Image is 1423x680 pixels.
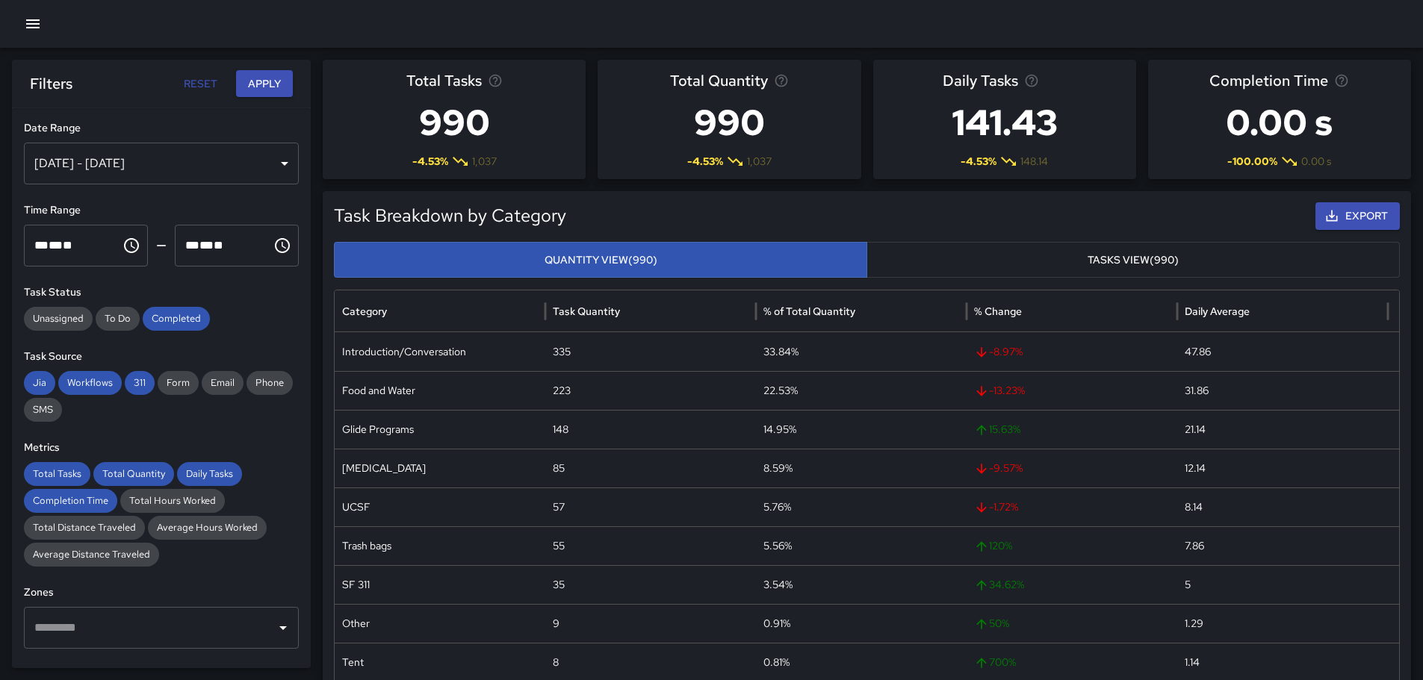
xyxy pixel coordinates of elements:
div: SF 311 [335,565,545,604]
button: Open [273,617,294,638]
span: Jia [24,375,55,390]
span: 311 [125,375,155,390]
button: Quantity View(990) [334,242,867,278]
span: Average Hours Worked [148,520,267,535]
div: 1.29 [1177,604,1388,643]
span: 50 % [974,605,1170,643]
h6: Zones [24,584,299,601]
span: To Do [96,311,140,326]
span: 1,037 [472,154,497,169]
span: Total Quantity [670,69,768,93]
svg: Total number of tasks in the selected period, compared to the previous period. [488,73,503,88]
div: 5.56% [756,526,967,565]
div: Completion Time [24,489,117,513]
div: 14.95% [756,410,967,449]
button: Export [1315,202,1400,230]
div: 35 [545,565,756,604]
span: 15.63 % [974,411,1170,449]
div: Glide Programs [335,410,545,449]
div: Jia [24,371,55,395]
svg: Average time taken to complete tasks in the selected period, compared to the previous period. [1334,73,1349,88]
h6: Task Status [24,284,299,301]
div: 5 [1177,565,1388,604]
h6: Task Source [24,349,299,365]
div: Introduction/Conversation [335,332,545,371]
div: 31.86 [1177,371,1388,410]
div: 57 [545,487,756,526]
span: -4.53 % [961,154,996,169]
span: Meridiem [63,240,72,251]
span: -8.97 % [974,333,1170,371]
span: Total Distance Traveled [24,520,145,535]
div: % of Total Quantity [763,305,855,318]
div: Motivational Interviewing [335,449,545,487]
div: 5.76% [756,487,967,526]
span: Total Tasks [24,467,90,481]
span: -4.53 % [412,154,448,169]
div: To Do [96,307,140,331]
span: 0.00 s [1301,154,1331,169]
span: Completed [143,311,210,326]
span: Daily Tasks [177,467,242,481]
span: -1.72 % [974,488,1170,526]
h6: Time Range [24,202,299,219]
div: Daily Tasks [177,462,242,486]
span: Form [158,375,199,390]
h5: Task Breakdown by Category [334,204,1132,228]
div: Workflows [58,371,122,395]
button: Choose time, selected time is 12:00 AM [117,231,146,261]
svg: Total task quantity in the selected period, compared to the previous period. [774,73,789,88]
span: 1,037 [747,154,772,169]
h6: Filters [30,72,72,96]
span: Email [202,375,244,390]
h3: 0.00 s [1209,93,1349,152]
div: UCSF [335,487,545,526]
div: Completed [143,307,210,331]
div: 0.91% [756,604,967,643]
svg: Average number of tasks per day in the selected period, compared to the previous period. [1024,73,1039,88]
button: Apply [236,70,293,98]
span: Unassigned [24,311,93,326]
div: Food and Water [335,371,545,410]
span: Hours [185,240,199,251]
span: -9.57 % [974,449,1170,487]
div: Phone [247,371,293,395]
h6: Metrics [24,440,299,456]
div: 3.54% [756,565,967,604]
button: Choose time, selected time is 11:59 PM [267,231,297,261]
h3: 141.43 [943,93,1067,152]
div: % Change [974,305,1022,318]
div: Unassigned [24,307,93,331]
div: 9 [545,604,756,643]
div: Task Quantity [553,305,620,318]
span: -4.53 % [687,154,723,169]
span: Total Quantity [93,467,174,481]
span: -100.00 % [1227,154,1277,169]
div: Other [335,604,545,643]
div: 7.86 [1177,526,1388,565]
span: Workflows [58,375,122,390]
span: Hours [34,240,49,251]
span: Minutes [49,240,63,251]
div: 55 [545,526,756,565]
button: Tasks View(990) [866,242,1400,278]
span: Minutes [199,240,214,251]
span: Completion Time [24,493,117,508]
div: 22.53% [756,371,967,410]
button: Reset [176,70,224,98]
span: Daily Tasks [943,69,1018,93]
div: Trash bags [335,526,545,565]
div: 21.14 [1177,410,1388,449]
div: 311 [125,371,155,395]
div: 47.86 [1177,332,1388,371]
span: -13.23 % [974,372,1170,410]
div: Category [342,305,387,318]
div: 8.14 [1177,487,1388,526]
div: 8.59% [756,449,967,487]
div: Total Hours Worked [120,489,225,513]
div: Average Hours Worked [148,516,267,540]
h6: Date Range [24,120,299,137]
div: SMS [24,398,62,422]
h3: 990 [670,93,789,152]
div: 85 [545,449,756,487]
